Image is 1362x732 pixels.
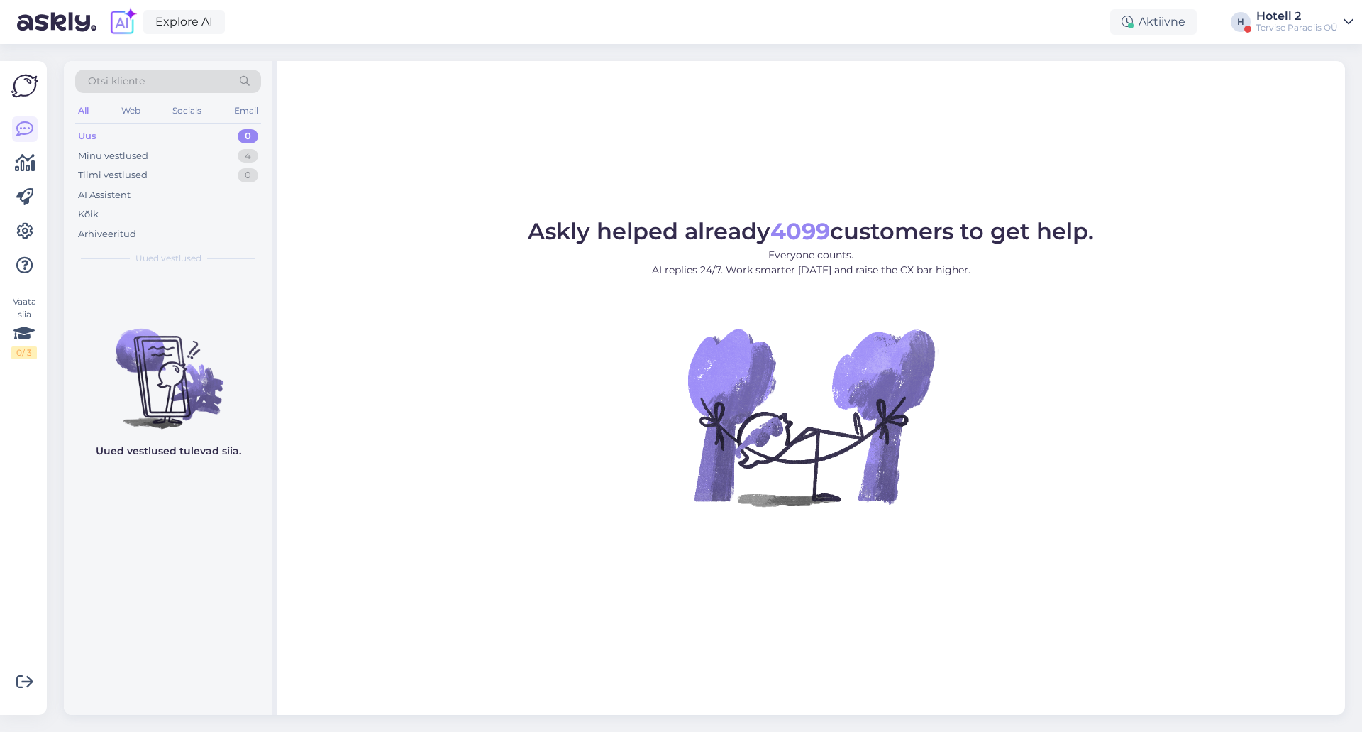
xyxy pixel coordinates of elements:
div: Aktiivne [1110,9,1197,35]
div: H [1231,12,1251,32]
div: Hotell 2 [1256,11,1338,22]
img: Askly Logo [11,72,38,99]
div: 0 [238,129,258,143]
div: Web [118,102,143,120]
div: Email [231,102,261,120]
img: No Chat active [683,289,939,545]
div: Vaata siia [11,295,37,359]
div: All [75,102,92,120]
div: AI Assistent [78,188,131,202]
div: Tervise Paradiis OÜ [1256,22,1338,33]
a: Explore AI [143,10,225,34]
span: Otsi kliente [88,74,145,89]
div: Arhiveeritud [78,227,136,241]
div: Socials [170,102,204,120]
img: No chats [64,303,272,431]
div: Kõik [78,207,99,222]
b: 4099 [770,217,830,245]
img: explore-ai [108,7,138,37]
div: 0 [238,168,258,182]
p: Uued vestlused tulevad siia. [96,444,241,459]
span: Uued vestlused [135,252,201,265]
p: Everyone counts. AI replies 24/7. Work smarter [DATE] and raise the CX bar higher. [528,248,1094,278]
div: Uus [78,129,96,143]
div: 4 [238,149,258,163]
div: Tiimi vestlused [78,168,148,182]
span: Askly helped already customers to get help. [528,217,1094,245]
a: Hotell 2Tervise Paradiis OÜ [1256,11,1353,33]
div: Minu vestlused [78,149,148,163]
div: 0 / 3 [11,346,37,359]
